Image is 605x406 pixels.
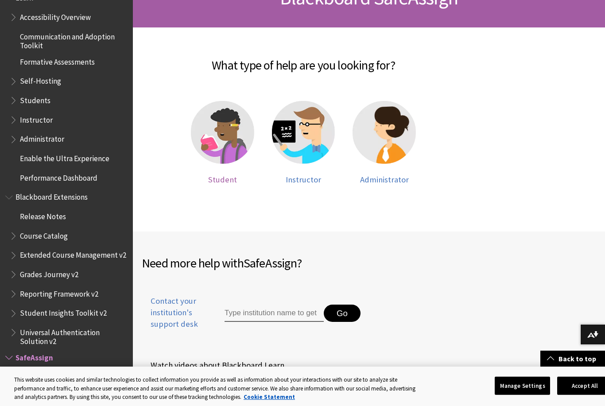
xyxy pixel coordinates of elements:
img: Instructor help [272,101,335,164]
img: Student help [191,101,254,164]
button: Manage Settings [495,376,550,395]
a: Watch videos about Blackboard Learn [142,359,284,372]
span: Administrator [20,132,64,144]
span: Self-Hosting [20,74,61,86]
span: Contact your institution's support desk [142,295,204,330]
h2: Need more help with ? [142,254,369,272]
span: SafeAssign [244,255,297,271]
span: Course Catalog [20,228,68,240]
span: Enable the Ultra Experience [20,151,109,163]
img: Administrator help [353,101,416,164]
span: Student [208,174,237,185]
h2: What type of help are you looking for? [142,45,465,74]
span: Communication and Adoption Toolkit [20,29,127,50]
span: Administrator [360,174,409,185]
a: Student help Student [191,101,254,185]
span: Grades Journey v2 [20,267,78,279]
span: Instructor [286,174,321,185]
a: Back to top [540,351,605,367]
span: Extended Course Management v2 [20,248,126,260]
span: Blackboard Extensions [16,190,88,202]
span: Universal Authentication Solution v2 [20,325,127,346]
span: Accessibility Overview [20,10,91,22]
div: This website uses cookies and similar technologies to collect information you provide as well as ... [14,375,423,402]
span: Release Notes [20,209,66,221]
span: Formative Assessments [20,54,95,66]
a: Contact your institution's support desk [142,295,204,341]
input: Type institution name to get support [225,305,324,322]
a: Administrator help Administrator [353,101,416,185]
a: Instructor help Instructor [272,101,335,185]
nav: Book outline for Blackboard Extensions [5,190,128,346]
span: Reporting Framework v2 [20,286,98,298]
button: Go [324,305,361,322]
span: Student Insights Toolkit v2 [20,306,107,318]
a: More information about your privacy, opens in a new tab [244,393,295,401]
span: Students [20,93,50,105]
span: SafeAssign [16,350,53,362]
span: Instructor [20,112,53,124]
span: Performance Dashboard [20,170,97,182]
